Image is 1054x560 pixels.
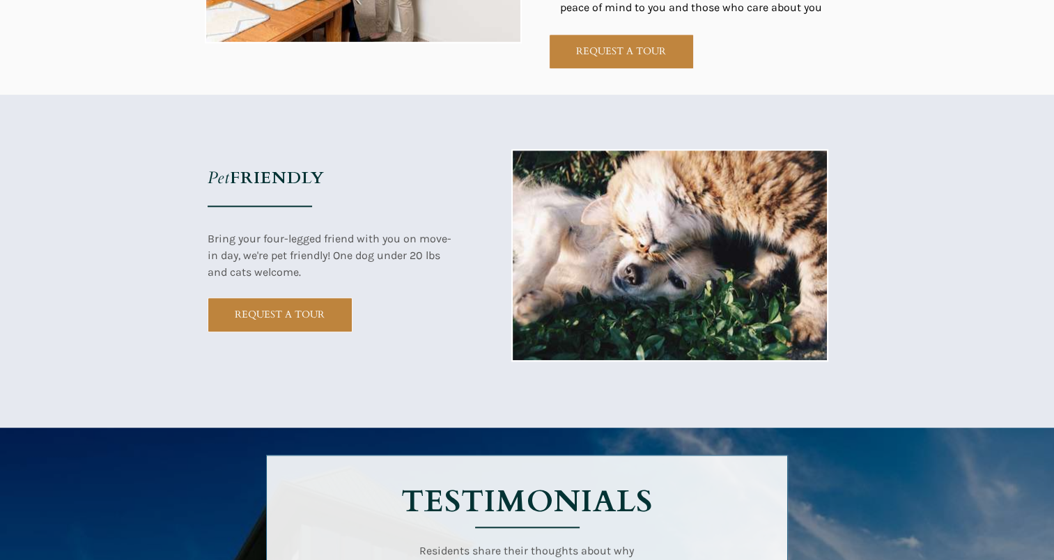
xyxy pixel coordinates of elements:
a: REQUEST A TOUR [549,34,694,69]
strong: FRIENDLY [230,166,325,189]
span: Bring your four-legged friend with you on move-in day, we're pet friendly! One dog under 20 lbs a... [208,232,451,279]
span: REQUEST A TOUR [208,309,352,320]
span: REQUEST A TOUR [550,45,693,57]
strong: TESTIMONIALS [401,481,653,522]
em: Pet [208,166,230,189]
a: REQUEST A TOUR [208,297,352,332]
